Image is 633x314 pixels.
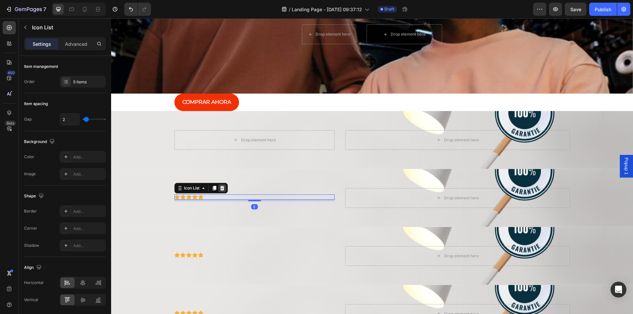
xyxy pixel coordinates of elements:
[63,75,128,93] a: COMPRAR AHORA
[73,79,104,85] div: 5 items
[32,23,103,31] p: Icon List
[24,116,32,122] div: Gap
[595,6,611,13] div: Publish
[24,208,37,214] div: Border
[292,6,362,13] span: Landing Page - [DATE] 09:37:12
[570,7,581,12] span: Save
[43,5,46,13] p: 7
[24,101,48,107] div: Item spacing
[589,3,617,16] button: Publish
[140,186,147,191] div: 5
[611,282,626,298] div: Open Intercom Messenger
[24,225,37,231] div: Corner
[289,6,290,13] span: /
[72,167,90,173] div: Icon List
[333,119,368,124] div: Drop element here
[24,280,44,286] div: Horizontal
[65,41,87,47] p: Advanced
[333,177,368,182] div: Drop element here
[24,137,56,146] div: Background
[73,226,104,232] div: Add...
[333,235,368,240] div: Drop element here
[73,209,104,214] div: Add...
[512,139,519,156] span: Popup 1
[280,13,315,18] div: Drop element here
[6,70,16,75] div: 450
[24,171,36,177] div: Image
[124,3,151,16] div: Undo/Redo
[33,41,51,47] p: Settings
[333,293,368,298] div: Drop element here
[24,154,34,160] div: Color
[24,297,38,303] div: Vertical
[111,18,633,314] iframe: Design area
[384,6,394,12] span: Draft
[24,243,39,248] div: Shadow
[24,79,35,85] div: Order
[24,64,58,70] div: Item management
[60,113,80,125] input: Auto
[73,154,104,160] div: Add...
[5,121,16,126] div: Beta
[204,13,239,18] div: Drop element here
[130,119,165,124] div: Drop element here
[73,171,104,177] div: Add...
[24,263,43,272] div: Align
[71,79,120,89] p: COMPRAR AHORA
[73,243,104,249] div: Add...
[3,3,49,16] button: 7
[24,192,45,201] div: Shape
[565,3,587,16] button: Save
